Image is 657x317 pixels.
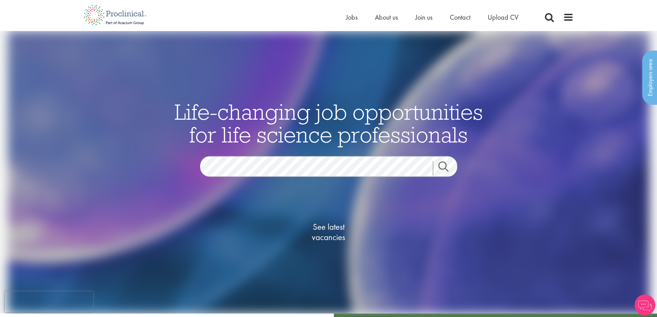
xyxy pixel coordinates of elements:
iframe: reCAPTCHA [5,291,93,312]
span: See latest vacancies [294,222,363,242]
a: Contact [450,13,470,22]
img: Chatbot [635,295,655,315]
a: Jobs [346,13,358,22]
a: Job search submit button [433,161,462,175]
span: Life-changing job opportunities for life science professionals [175,98,483,148]
a: See latestvacancies [294,194,363,270]
img: candidate home [8,31,649,314]
a: Join us [415,13,432,22]
a: About us [375,13,398,22]
a: Upload CV [488,13,518,22]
